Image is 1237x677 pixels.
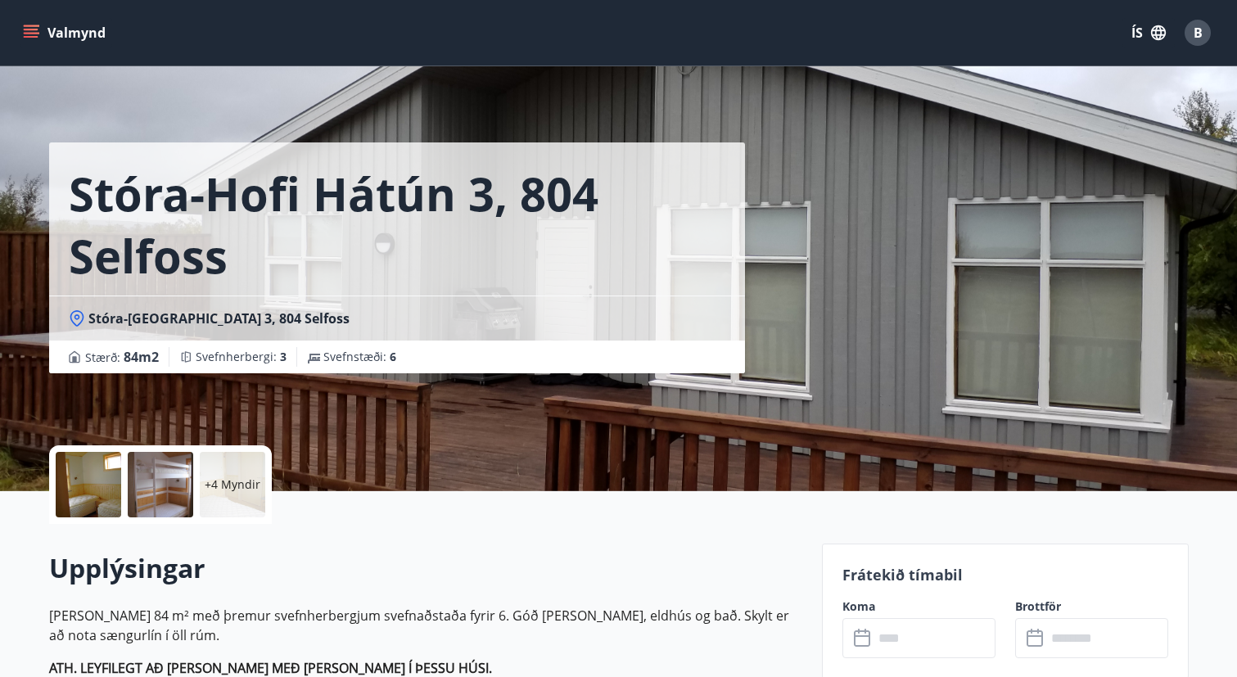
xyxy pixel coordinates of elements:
h2: Upplýsingar [49,550,802,586]
span: 3 [280,349,287,364]
label: Koma [842,598,995,615]
span: 84 m2 [124,348,159,366]
p: Frátekið tímabil [842,564,1168,585]
h1: Stóra-Hofi Hátún 3, 804 Selfoss [69,162,725,287]
span: Stóra-[GEOGRAPHIC_DATA] 3, 804 Selfoss [88,309,350,327]
button: B [1178,13,1217,52]
p: [PERSON_NAME] 84 m² með þremur svefnherbergjum svefnaðstaða fyrir 6. Góð [PERSON_NAME], eldhús og... [49,606,802,645]
span: Svefnstæði : [323,349,396,365]
button: menu [20,18,112,47]
strong: ATH. LEYFILEGT AÐ [PERSON_NAME] MEÐ [PERSON_NAME] Í ÞESSU HÚSI. [49,659,492,677]
span: Svefnherbergi : [196,349,287,365]
span: Stærð : [85,347,159,367]
span: B [1194,24,1203,42]
label: Brottför [1015,598,1168,615]
button: ÍS [1122,18,1175,47]
span: 6 [390,349,396,364]
p: +4 Myndir [205,476,260,493]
